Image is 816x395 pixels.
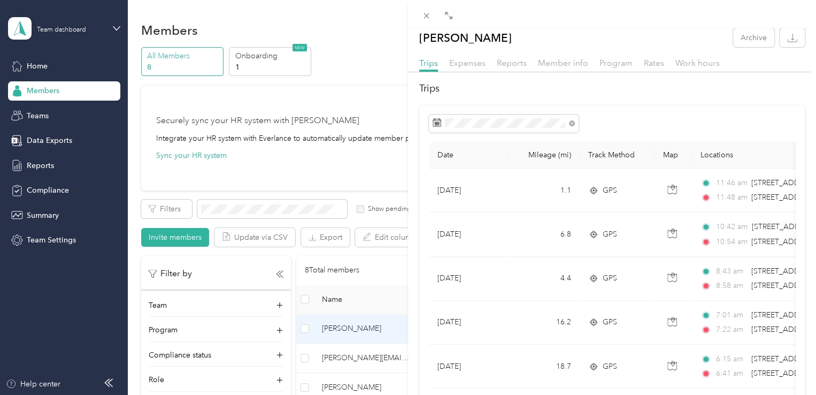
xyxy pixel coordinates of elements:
[715,280,746,292] span: 8:58 am
[715,368,746,379] span: 6:41 am
[599,58,633,68] span: Program
[715,309,746,321] span: 7:01 am
[429,257,509,301] td: [DATE]
[509,212,580,256] td: 6.8
[419,81,805,96] h2: Trips
[655,142,692,169] th: Map
[538,58,588,68] span: Member info
[429,169,509,212] td: [DATE]
[419,58,438,68] span: Trips
[603,272,617,284] span: GPS
[509,301,580,345] td: 16.2
[509,169,580,212] td: 1.1
[429,301,509,345] td: [DATE]
[429,212,509,256] td: [DATE]
[715,221,747,233] span: 10:42 am
[644,58,664,68] span: Rates
[715,177,746,189] span: 11:46 am
[603,185,617,196] span: GPS
[675,58,720,68] span: Work hours
[449,58,486,68] span: Expenses
[419,28,512,47] p: [PERSON_NAME]
[497,58,527,68] span: Reports
[715,236,746,248] span: 10:54 am
[715,353,746,365] span: 6:15 am
[756,335,816,395] iframe: Everlance-gr Chat Button Frame
[603,361,617,373] span: GPS
[603,316,617,328] span: GPS
[429,345,509,389] td: [DATE]
[509,257,580,301] td: 4.4
[429,142,509,169] th: Date
[733,28,774,47] button: Archive
[509,142,580,169] th: Mileage (mi)
[580,142,655,169] th: Track Method
[715,192,746,203] span: 11:48 am
[509,345,580,389] td: 18.7
[715,265,746,277] span: 8:43 am
[715,324,746,336] span: 7:22 am
[603,229,617,240] span: GPS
